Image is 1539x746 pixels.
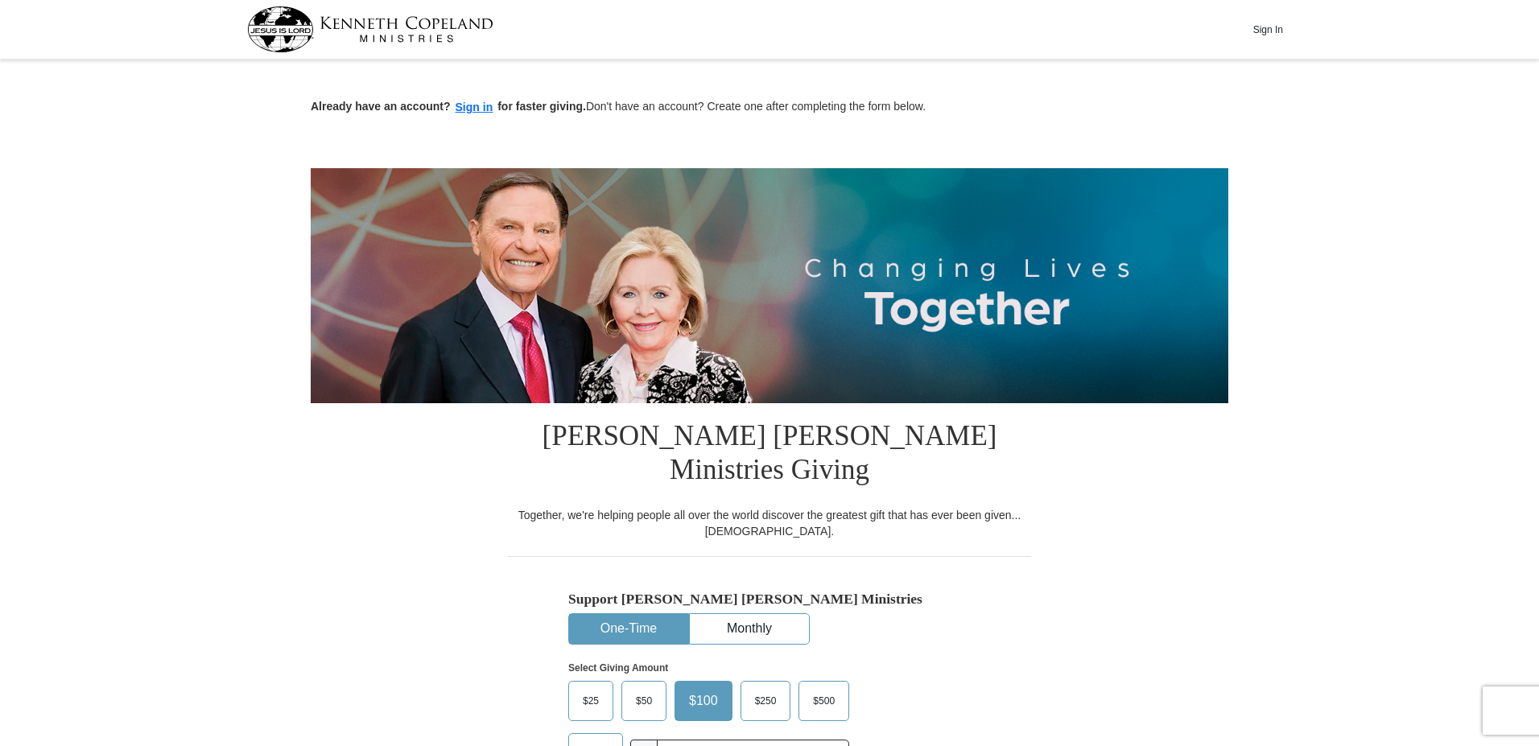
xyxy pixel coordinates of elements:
[311,100,586,113] strong: Already have an account? for faster giving.
[805,689,843,713] span: $500
[1244,17,1292,42] button: Sign In
[311,98,1228,117] p: Don't have an account? Create one after completing the form below.
[568,591,971,608] h5: Support [PERSON_NAME] [PERSON_NAME] Ministries
[628,689,660,713] span: $50
[681,689,726,713] span: $100
[575,689,607,713] span: $25
[568,662,668,674] strong: Select Giving Amount
[451,98,498,117] button: Sign in
[569,614,688,644] button: One-Time
[508,403,1031,507] h1: [PERSON_NAME] [PERSON_NAME] Ministries Giving
[747,689,785,713] span: $250
[690,614,809,644] button: Monthly
[508,507,1031,539] div: Together, we're helping people all over the world discover the greatest gift that has ever been g...
[247,6,493,52] img: kcm-header-logo.svg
